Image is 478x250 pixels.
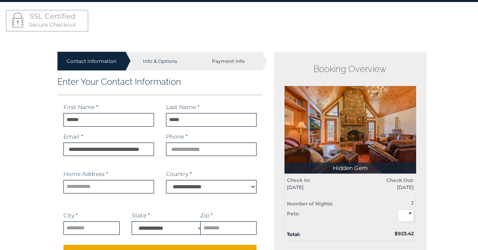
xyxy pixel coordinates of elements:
label: Email * [63,133,83,141]
label: First Name * [63,103,98,111]
label: Phone * [166,133,188,141]
label: Zip * [200,211,213,219]
div: $923.42 [350,230,420,237]
label: Home Address * [63,170,108,178]
strong: Check In: [287,177,310,183]
h3: Enter Your Contact Information [57,76,263,87]
span: [DATE] [287,184,344,191]
strong: Number of Nights: [287,201,333,207]
strong: Pets: [287,211,299,217]
p: Hidden Gem [284,162,416,174]
div: 2 [379,199,414,206]
h4: SSL Certified [12,13,82,21]
span: [DATE] [356,184,414,191]
p: Secure Checkout [12,21,82,29]
label: City * [63,211,78,219]
h2: Booking Overview [284,64,416,74]
label: Country * [166,170,192,178]
strong: Check Out: [386,177,414,183]
label: State * [132,211,150,219]
img: LOCKICON1.png [12,13,23,27]
strong: Total: [287,231,300,237]
img: 1714384398_thumbnail.jpeg [284,86,416,174]
label: Last Name * [166,103,199,111]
